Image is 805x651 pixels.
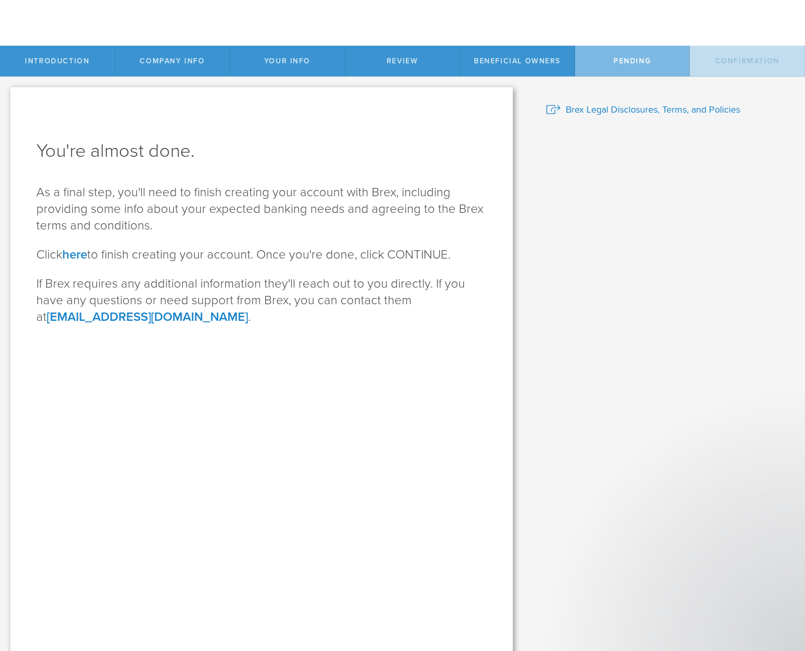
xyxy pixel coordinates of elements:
a: Brex Legal Disclosures, Terms, and Policies [546,103,789,116]
span: Your Info [264,57,310,65]
a: here [62,247,87,262]
span: Review [387,57,418,65]
p: As a final step, you'll need to finish creating your account with Brex, including providing some ... [36,184,487,234]
span: Introduction [25,57,89,65]
span: Beneficial Owners [474,57,561,65]
p: If Brex requires any additional information they'll reach out to you directly. If you have any qu... [36,276,487,325]
h1: You're almost done. [36,139,487,164]
iframe: Intercom live chat [770,585,795,609]
a: [EMAIL_ADDRESS][DOMAIN_NAME] [47,309,248,324]
span: Confirmation [715,57,780,65]
span: Pending [613,57,651,65]
span: Company Info [140,57,204,65]
p: Click to finish creating your account. Once you're done, click CONTINUE. [36,247,487,263]
span: Brex Legal Disclosures, Terms, and Policies [566,103,740,116]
